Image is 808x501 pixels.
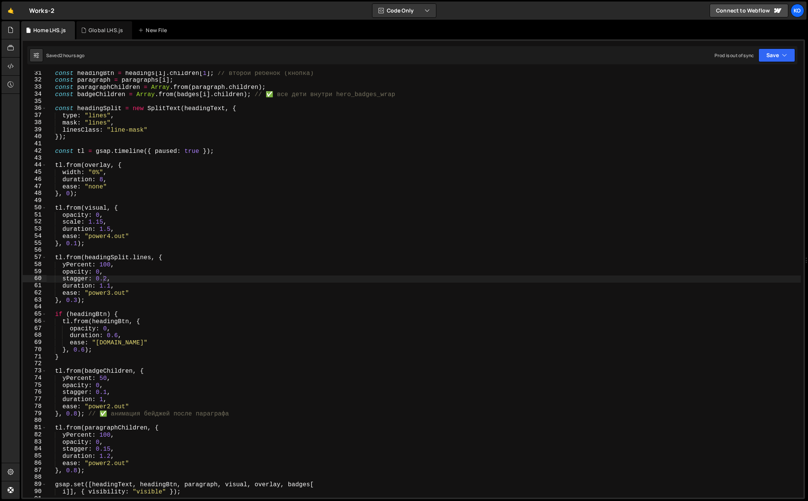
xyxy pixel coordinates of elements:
[23,119,47,126] div: 38
[23,375,47,382] div: 74
[23,453,47,460] div: 85
[23,311,47,318] div: 65
[23,332,47,339] div: 68
[23,126,47,134] div: 39
[23,84,47,91] div: 33
[715,52,754,59] div: Prod is out of sync
[23,282,47,289] div: 61
[23,467,47,474] div: 87
[23,204,47,212] div: 50
[29,6,54,15] div: Works-2
[23,325,47,332] div: 67
[23,289,47,297] div: 62
[89,26,123,34] div: Global LHS.js
[23,303,47,311] div: 64
[23,176,47,183] div: 46
[23,431,47,439] div: 82
[23,190,47,197] div: 48
[23,226,47,233] div: 53
[60,52,85,59] div: 2 hours ago
[23,318,47,325] div: 66
[23,439,47,446] div: 83
[23,367,47,375] div: 73
[23,396,47,403] div: 77
[33,26,66,34] div: Home LHS.js
[23,268,47,275] div: 59
[23,212,47,219] div: 51
[23,474,47,481] div: 88
[23,197,47,204] div: 49
[46,52,85,59] div: Saved
[23,339,47,346] div: 69
[23,133,47,140] div: 40
[23,254,47,261] div: 57
[23,389,47,396] div: 76
[23,488,47,495] div: 90
[23,112,47,119] div: 37
[758,48,795,62] button: Save
[23,169,47,176] div: 45
[23,424,47,431] div: 81
[138,26,170,34] div: New File
[23,98,47,105] div: 35
[23,105,47,112] div: 36
[710,4,788,17] a: Connect to Webflow
[372,4,436,17] button: Code Only
[23,417,47,424] div: 80
[791,4,804,17] a: Ko
[23,297,47,304] div: 63
[23,346,47,353] div: 70
[23,275,47,282] div: 60
[23,218,47,226] div: 52
[23,233,47,240] div: 54
[23,70,47,77] div: 31
[23,460,47,467] div: 86
[23,410,47,417] div: 79
[23,162,47,169] div: 44
[23,240,47,247] div: 55
[23,445,47,453] div: 84
[23,155,47,162] div: 43
[23,261,47,268] div: 58
[23,148,47,155] div: 42
[23,481,47,488] div: 89
[23,183,47,190] div: 47
[2,2,20,20] a: 🤙
[23,353,47,361] div: 71
[23,403,47,410] div: 78
[23,382,47,389] div: 75
[23,247,47,254] div: 56
[23,76,47,84] div: 32
[23,91,47,98] div: 34
[23,360,47,367] div: 72
[23,140,47,148] div: 41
